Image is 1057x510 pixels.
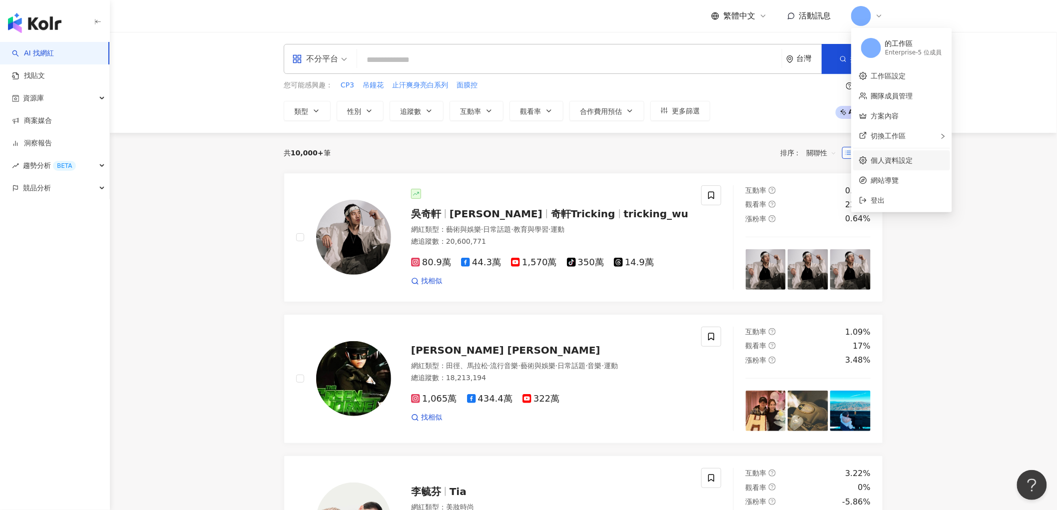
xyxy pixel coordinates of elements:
span: 日常話題 [557,362,585,370]
button: 觀看率 [510,101,563,121]
span: 互動率 [460,107,481,115]
span: 互動率 [746,186,767,194]
span: 類型 [294,107,308,115]
button: 合作費用預估 [569,101,644,121]
span: Tia [450,486,467,498]
div: 排序： [780,145,842,161]
span: rise [12,162,19,169]
a: 找貼文 [12,71,45,81]
div: 1.09% [845,327,871,338]
span: 面膜控 [457,80,478,90]
a: 洞察報告 [12,138,52,148]
a: 找相似 [411,413,442,423]
div: 網紅類型 ： [411,361,689,371]
span: · [585,362,587,370]
span: 觀看率 [520,107,541,115]
button: 類型 [284,101,331,121]
span: 李毓芬 [411,486,441,498]
span: appstore [292,54,302,64]
span: [PERSON_NAME] [PERSON_NAME] [411,344,600,356]
button: 互動率 [450,101,504,121]
span: 找相似 [421,413,442,423]
span: 合作費用預估 [580,107,622,115]
span: question-circle [846,82,853,89]
div: 總追蹤數 ： 20,600,771 [411,237,689,247]
a: KOL Avatar[PERSON_NAME] [PERSON_NAME]網紅類型：田徑、馬拉松·流行音樂·藝術與娛樂·日常話題·音樂·運動總追蹤數：18,213,1941,065萬434.4萬... [284,314,883,444]
span: 日常話題 [483,225,511,233]
span: 漲粉率 [746,498,767,506]
div: Enterprise - 5 位成員 [885,48,942,57]
button: 面膜控 [456,80,478,91]
span: 奇軒Tricking [551,208,615,220]
span: 追蹤數 [400,107,421,115]
span: CP3 [341,80,354,90]
span: 繁體中文 [723,10,755,21]
span: 資源庫 [23,87,44,109]
span: 10,000+ [291,149,324,157]
div: 0% [858,482,871,493]
span: question-circle [769,187,776,194]
iframe: Help Scout Beacon - Open [1017,470,1047,500]
a: 團隊成員管理 [871,92,913,100]
span: 44.3萬 [461,257,501,268]
button: 吊鐘花 [362,80,384,91]
img: post-image [746,391,786,431]
span: 活動訊息 [799,11,831,20]
span: · [602,362,604,370]
button: CP3 [340,80,355,91]
span: 運動 [550,225,564,233]
span: 350萬 [567,257,604,268]
a: 工作區設定 [871,72,906,80]
button: 追蹤數 [390,101,444,121]
span: 性別 [347,107,361,115]
div: 共 筆 [284,149,331,157]
span: 434.4萬 [467,394,513,404]
span: question-circle [769,201,776,208]
span: question-circle [769,498,776,505]
button: 搜尋 [822,44,883,74]
button: 止汗爽身亮白系列 [392,80,449,91]
span: [PERSON_NAME] [450,208,542,220]
span: 田徑、馬拉松 [446,362,488,370]
span: · [481,225,483,233]
button: 性別 [337,101,384,121]
span: 競品分析 [23,177,51,199]
span: 藝術與娛樂 [521,362,555,370]
div: 0.27% [845,185,871,196]
span: · [548,225,550,233]
span: 教育與學習 [514,225,548,233]
div: BETA [53,161,76,171]
span: · [518,362,520,370]
span: question-circle [769,484,776,491]
span: 網站導覽 [871,175,944,186]
div: 17% [853,341,871,352]
img: post-image [788,391,828,431]
span: 關聯性 [807,145,837,161]
span: 觀看率 [746,200,767,208]
span: 吳奇軒 [411,208,441,220]
span: right [940,133,946,139]
span: question-circle [769,328,776,335]
span: 漲粉率 [746,215,767,223]
span: 藝術與娛樂 [446,225,481,233]
span: tricking_wu [624,208,689,220]
span: · [488,362,490,370]
div: 總追蹤數 ： 18,213,194 [411,373,689,383]
a: 商案媒合 [12,116,52,126]
div: 3.48% [845,355,871,366]
div: -5.86% [842,497,871,508]
span: 您可能感興趣： [284,80,333,90]
button: 更多篩選 [650,101,710,121]
span: 322萬 [523,394,559,404]
div: 網紅類型 ： [411,225,689,235]
span: 流行音樂 [490,362,518,370]
img: post-image [788,249,828,290]
span: 止汗爽身亮白系列 [392,80,448,90]
img: KOL Avatar [316,341,391,416]
span: 音樂 [588,362,602,370]
span: 漲粉率 [746,356,767,364]
a: searchAI 找網紅 [12,48,54,58]
span: 更多篩選 [672,107,700,115]
span: 切換工作區 [871,132,906,140]
span: 找相似 [421,276,442,286]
